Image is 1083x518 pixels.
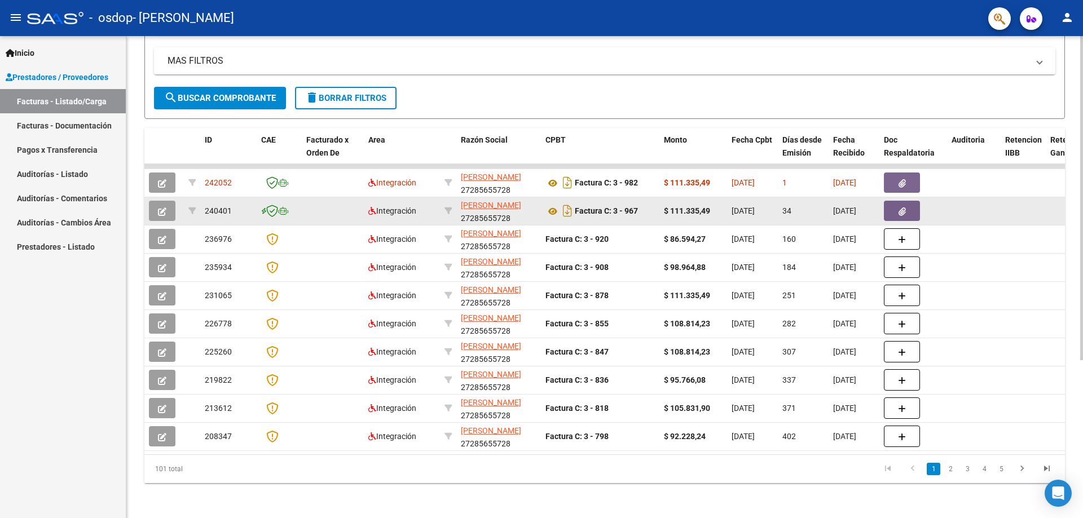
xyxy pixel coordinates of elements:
a: 5 [994,463,1008,475]
span: [DATE] [732,375,755,384]
i: Descargar documento [560,202,575,220]
span: 213612 [205,404,232,413]
strong: $ 108.814,23 [664,319,710,328]
span: Inicio [6,47,34,59]
mat-expansion-panel-header: MAS FILTROS [154,47,1055,74]
span: Facturado x Orden De [306,135,349,157]
li: page 4 [976,459,993,479]
strong: $ 95.766,08 [664,375,706,384]
span: 1 [782,178,787,187]
li: page 2 [942,459,959,479]
span: 402 [782,432,796,441]
strong: Factura C: 3 - 855 [545,319,609,328]
span: Integración [368,291,416,300]
span: Buscar Comprobante [164,93,276,103]
i: Descargar documento [560,174,575,192]
span: [DATE] [833,375,856,384]
div: 101 total [144,455,327,483]
span: CAE [261,135,276,144]
span: Integración [368,432,416,441]
span: [DATE] [732,178,755,187]
span: CPBT [545,135,566,144]
span: [DATE] [732,291,755,300]
mat-icon: delete [305,91,319,104]
strong: $ 108.814,23 [664,347,710,356]
span: [DATE] [732,432,755,441]
a: go to next page [1011,463,1033,475]
span: Integración [368,234,416,243]
datatable-header-cell: CPBT [541,128,659,178]
span: [DATE] [732,234,755,243]
strong: $ 111.335,49 [664,178,710,187]
strong: Factura C: 3 - 920 [545,234,609,243]
datatable-header-cell: Razón Social [456,128,541,178]
span: 282 [782,319,796,328]
span: Auditoria [952,135,985,144]
li: page 5 [993,459,1010,479]
span: Area [368,135,385,144]
span: [DATE] [833,404,856,413]
datatable-header-cell: CAE [257,128,302,178]
div: 27285655728 [461,255,536,279]
span: [PERSON_NAME] [461,426,521,435]
span: Monto [664,135,687,144]
span: ID [205,135,212,144]
span: Razón Social [461,135,508,144]
span: [PERSON_NAME] [461,201,521,210]
span: Fecha Recibido [833,135,865,157]
span: Prestadores / Proveedores [6,71,108,83]
strong: $ 111.335,49 [664,291,710,300]
span: [DATE] [732,206,755,215]
datatable-header-cell: ID [200,128,257,178]
mat-icon: person [1060,11,1074,24]
span: [DATE] [833,178,856,187]
a: go to last page [1036,463,1058,475]
span: Integración [368,347,416,356]
span: [PERSON_NAME] [461,370,521,379]
span: 251 [782,291,796,300]
strong: Factura C: 3 - 847 [545,347,609,356]
strong: Factura C: 3 - 798 [545,432,609,441]
datatable-header-cell: Area [364,128,440,178]
datatable-header-cell: Fecha Recibido [829,128,879,178]
mat-panel-title: MAS FILTROS [168,55,1028,67]
span: [PERSON_NAME] [461,398,521,407]
a: 3 [961,463,974,475]
span: 307 [782,347,796,356]
strong: Factura C: 3 - 836 [545,375,609,384]
span: 240401 [205,206,232,215]
mat-icon: search [164,91,178,104]
a: go to previous page [902,463,923,475]
strong: Factura C: 3 - 878 [545,291,609,300]
strong: Factura C: 3 - 908 [545,263,609,272]
span: [DATE] [833,234,856,243]
a: 2 [944,463,957,475]
span: 242052 [205,178,232,187]
span: 34 [782,206,791,215]
span: 219822 [205,375,232,384]
span: 371 [782,404,796,413]
datatable-header-cell: Días desde Emisión [778,128,829,178]
datatable-header-cell: Auditoria [947,128,1001,178]
span: 184 [782,263,796,272]
span: - osdop [89,6,133,30]
div: 27285655728 [461,424,536,448]
span: [PERSON_NAME] [461,172,521,181]
button: Borrar Filtros [295,87,397,109]
div: 27285655728 [461,171,536,194]
div: 27285655728 [461,396,536,420]
span: 235934 [205,263,232,272]
span: Integración [368,319,416,328]
span: [PERSON_NAME] [461,342,521,351]
button: Buscar Comprobante [154,87,286,109]
span: [DATE] [732,319,755,328]
strong: Factura C: 3 - 818 [545,404,609,413]
span: 160 [782,234,796,243]
div: Open Intercom Messenger [1045,480,1072,507]
a: go to first page [877,463,899,475]
span: [PERSON_NAME] [461,285,521,294]
li: page 1 [925,459,942,479]
datatable-header-cell: Monto [659,128,727,178]
div: 27285655728 [461,340,536,364]
datatable-header-cell: Doc Respaldatoria [879,128,947,178]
